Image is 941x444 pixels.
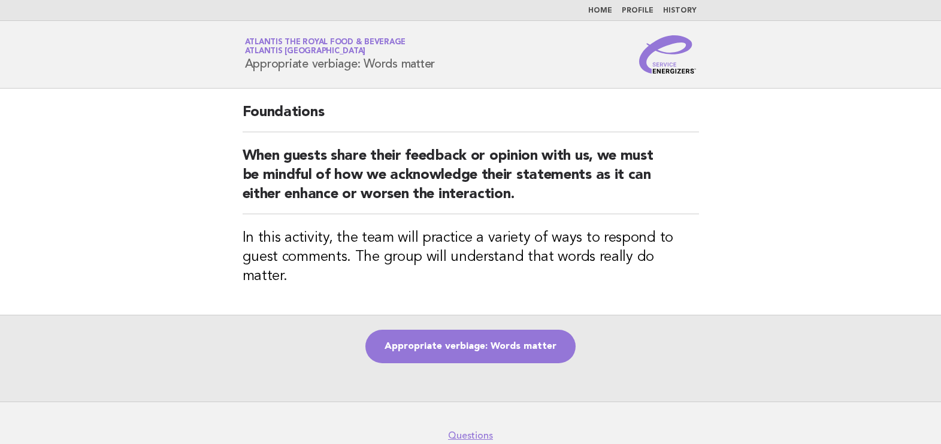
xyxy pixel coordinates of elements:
[448,430,493,442] a: Questions
[639,35,697,74] img: Service Energizers
[622,7,653,14] a: Profile
[365,330,576,363] a: Appropriate verbiage: Words matter
[243,229,699,286] h3: In this activity, the team will practice a variety of ways to respond to guest comments. The grou...
[245,38,406,55] a: Atlantis the Royal Food & BeverageAtlantis [GEOGRAPHIC_DATA]
[245,39,435,70] h1: Appropriate verbiage: Words matter
[243,147,699,214] h2: When guests share their feedback or opinion with us, we must be mindful of how we acknowledge the...
[245,48,366,56] span: Atlantis [GEOGRAPHIC_DATA]
[243,103,699,132] h2: Foundations
[663,7,697,14] a: History
[588,7,612,14] a: Home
